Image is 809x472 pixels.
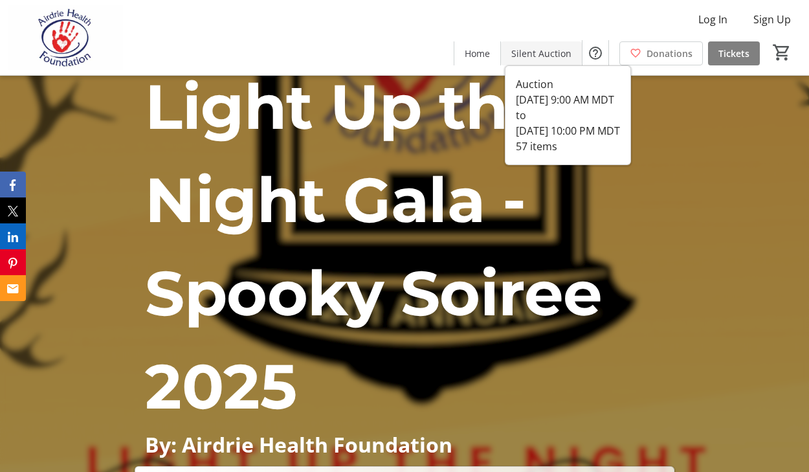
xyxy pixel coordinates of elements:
a: Silent Auction [501,41,582,65]
button: Log In [688,9,738,30]
button: Help [582,40,608,66]
button: Sign Up [743,9,801,30]
div: to [516,107,620,123]
div: [DATE] 10:00 PM MDT [516,123,620,139]
span: Sign Up [753,12,791,27]
div: [DATE] 9:00 AM MDT [516,92,620,107]
button: Cart [770,41,793,64]
span: Tickets [718,47,749,60]
a: Tickets [708,41,760,65]
img: Airdrie Health Foundation's Logo [8,5,123,70]
div: 57 items [516,139,620,154]
p: By: Airdrie Health Foundation [145,433,663,456]
a: Donations [619,41,703,65]
span: Donations [647,47,693,60]
a: Home [454,41,500,65]
div: Auction [516,76,620,92]
span: Log In [698,12,727,27]
span: Home [465,47,490,60]
span: Silent Auction [511,47,571,60]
